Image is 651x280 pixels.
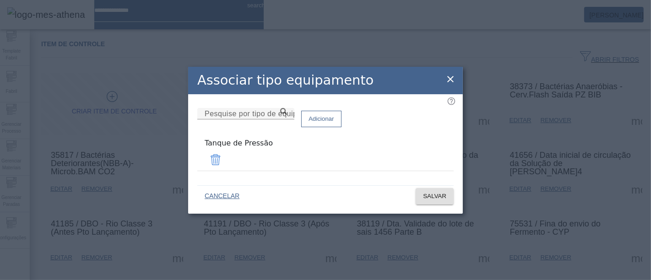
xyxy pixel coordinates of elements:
input: Number [205,108,287,119]
button: SALVAR [416,188,454,205]
span: SALVAR [423,192,446,201]
h2: Associar tipo equipamento [197,70,374,90]
button: CANCELAR [197,188,247,205]
mat-label: Pesquise por tipo de equipamento [205,109,323,117]
span: CANCELAR [205,192,239,201]
button: Adicionar [301,111,342,127]
span: Adicionar [309,114,334,124]
div: Tanque de Pressão [205,138,446,149]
